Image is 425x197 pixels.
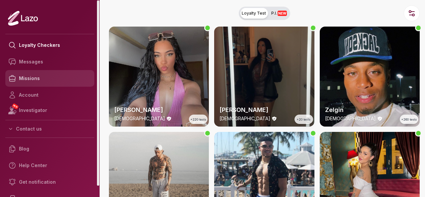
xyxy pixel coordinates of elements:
span: NEW [278,11,287,16]
span: NEW [12,103,19,110]
a: Messages [5,53,94,70]
img: checker [214,27,314,127]
a: thumbchecker[PERSON_NAME][DEMOGRAPHIC_DATA]+220 tests [109,27,209,127]
h2: Zelgin [325,105,414,115]
h2: [PERSON_NAME] [114,105,204,115]
span: +20 tests [297,117,310,122]
a: NEWInvestigator [5,103,94,117]
p: [DEMOGRAPHIC_DATA] [114,115,165,122]
h2: [PERSON_NAME] [219,105,309,115]
a: Blog [5,141,94,157]
img: checker [320,27,420,127]
a: Get notification [5,174,94,190]
span: +260 tests [401,117,417,122]
span: P.I. [271,11,287,16]
a: Loyalty Checkers [5,37,94,53]
a: thumbcheckerZelgin[DEMOGRAPHIC_DATA]+260 tests [320,27,420,127]
span: +220 tests [191,117,206,122]
p: [DEMOGRAPHIC_DATA] [219,115,270,122]
button: Contact us [5,123,94,135]
img: checker [109,27,209,127]
a: Missions [5,70,94,87]
p: [DEMOGRAPHIC_DATA] [325,115,376,122]
span: Loyalty Test [242,11,266,16]
a: Account [5,87,94,103]
a: Help Center [5,157,94,174]
a: thumbchecker[PERSON_NAME][DEMOGRAPHIC_DATA]+20 tests [214,27,314,127]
